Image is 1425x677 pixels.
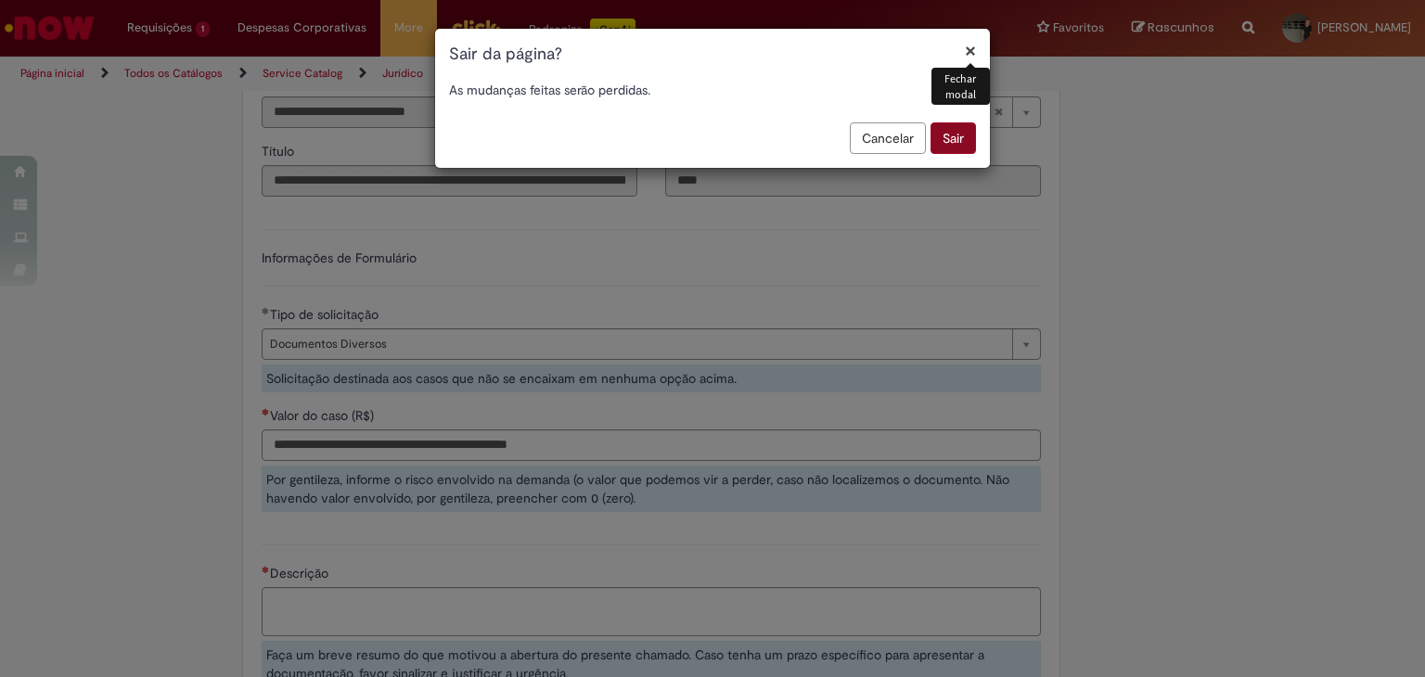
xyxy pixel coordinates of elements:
[965,41,976,60] button: Fechar modal
[931,122,976,154] button: Sair
[850,122,926,154] button: Cancelar
[931,68,990,105] div: Fechar modal
[449,81,976,99] p: As mudanças feitas serão perdidas.
[449,43,976,67] h1: Sair da página?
